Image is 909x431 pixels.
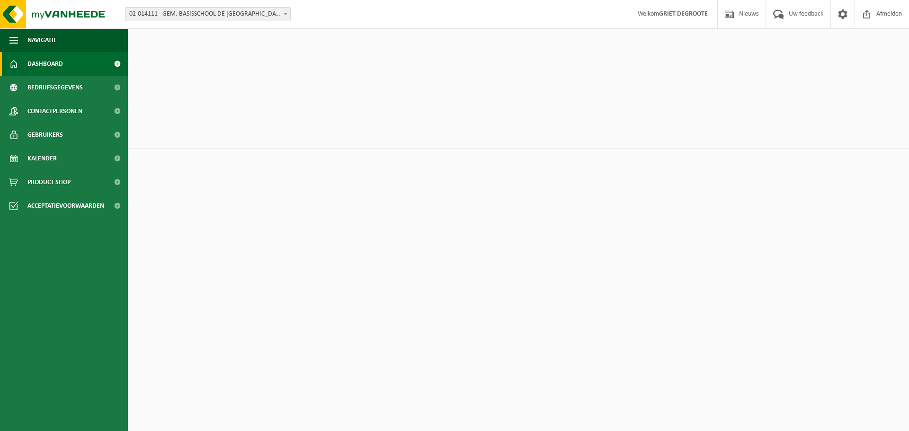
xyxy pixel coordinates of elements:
[27,170,71,194] span: Product Shop
[27,52,63,76] span: Dashboard
[27,76,83,99] span: Bedrijfsgegevens
[125,8,290,21] span: 02-014111 - GEM. BASISSCHOOL DE WONDERWIJZER - LAUWE
[27,194,104,218] span: Acceptatievoorwaarden
[659,10,708,18] strong: GRIET DEGROOTE
[27,99,82,123] span: Contactpersonen
[27,28,57,52] span: Navigatie
[27,147,57,170] span: Kalender
[125,7,291,21] span: 02-014111 - GEM. BASISSCHOOL DE WONDERWIJZER - LAUWE
[27,123,63,147] span: Gebruikers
